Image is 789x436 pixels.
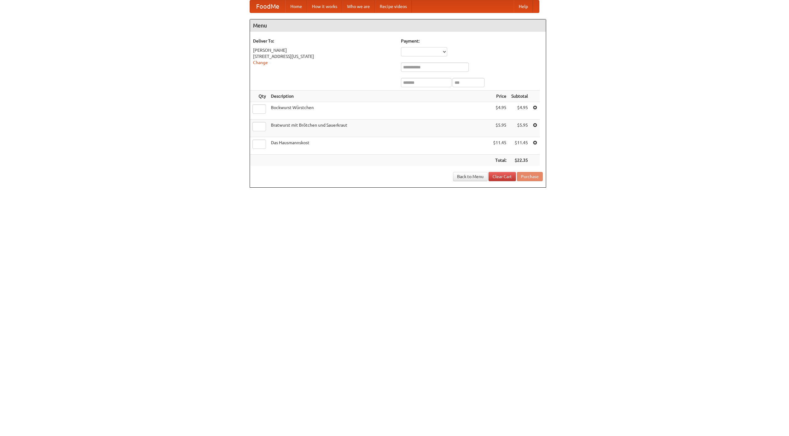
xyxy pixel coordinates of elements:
[342,0,375,13] a: Who we are
[268,91,491,102] th: Description
[250,0,285,13] a: FoodMe
[250,19,546,32] h4: Menu
[509,155,530,166] th: $22.35
[509,137,530,155] td: $11.45
[509,91,530,102] th: Subtotal
[253,53,395,59] div: [STREET_ADDRESS][US_STATE]
[514,0,533,13] a: Help
[491,155,509,166] th: Total:
[253,47,395,53] div: [PERSON_NAME]
[401,38,543,44] h5: Payment:
[307,0,342,13] a: How it works
[285,0,307,13] a: Home
[491,120,509,137] td: $5.95
[253,38,395,44] h5: Deliver To:
[375,0,412,13] a: Recipe videos
[268,102,491,120] td: Bockwurst Würstchen
[489,172,516,181] a: Clear Cart
[491,102,509,120] td: $4.95
[491,137,509,155] td: $11.45
[253,60,268,65] a: Change
[517,172,543,181] button: Purchase
[453,172,488,181] a: Back to Menu
[268,137,491,155] td: Das Hausmannskost
[491,91,509,102] th: Price
[250,91,268,102] th: Qty
[509,102,530,120] td: $4.95
[268,120,491,137] td: Bratwurst mit Brötchen und Sauerkraut
[509,120,530,137] td: $5.95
